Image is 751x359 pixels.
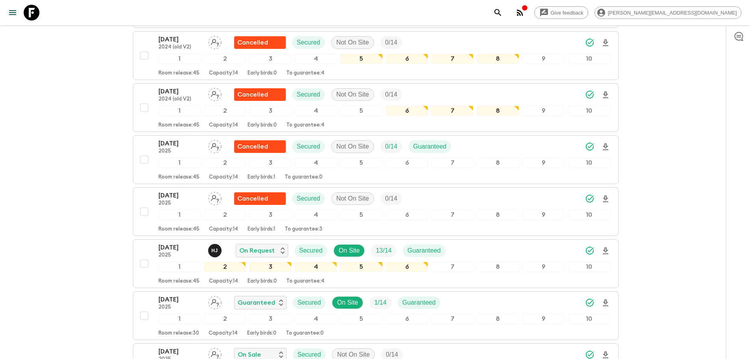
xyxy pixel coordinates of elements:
div: 10 [568,158,610,168]
button: [DATE]2025Assign pack leaderFlash Pack cancellationSecuredNot On SiteTrip FillGuaranteed123456789... [133,135,619,184]
p: 2024 (old V2) [158,44,202,50]
div: 4 [295,54,337,64]
svg: Download Onboarding [601,246,610,256]
div: 1 [158,262,201,272]
a: Give feedback [534,6,588,19]
p: Capacity: 14 [209,330,238,337]
div: 4 [295,210,337,220]
svg: Synced Successfully [585,38,594,47]
p: To guarantee: 0 [286,330,324,337]
button: [DATE]2025Assign pack leaderFlash Pack cancellationSecuredNot On SiteTrip Fill12345678910Room rel... [133,187,619,236]
div: 6 [386,210,428,220]
p: Secured [299,246,323,255]
svg: Download Onboarding [601,142,610,152]
div: 6 [386,158,428,168]
button: [DATE]2025Assign pack leaderGuaranteedSecuredOn SiteTrip FillGuaranteed12345678910Room release:30... [133,291,619,340]
div: 7 [431,54,473,64]
div: 2 [204,158,246,168]
div: 9 [522,54,565,64]
div: 9 [522,262,565,272]
svg: Download Onboarding [601,38,610,48]
svg: Synced Successfully [585,90,594,99]
p: 2025 [158,200,202,206]
div: Secured [294,244,328,257]
p: Guaranteed [413,142,447,151]
p: [DATE] [158,87,202,96]
p: Early birds: 1 [248,174,275,180]
p: 0 / 14 [385,142,397,151]
div: 7 [431,210,473,220]
div: 4 [295,314,337,324]
button: HJ [208,244,223,257]
div: 6 [386,106,428,116]
p: On Site [337,298,358,307]
p: [DATE] [158,139,202,148]
p: Cancelled [237,90,268,99]
span: Assign pack leader [208,38,222,45]
p: Room release: 45 [158,278,199,285]
div: 3 [249,158,291,168]
div: [PERSON_NAME][EMAIL_ADDRESS][DOMAIN_NAME] [594,6,742,19]
button: [DATE]2024 (old V2)Assign pack leaderFlash Pack cancellationSecuredNot On SiteTrip Fill1234567891... [133,31,619,80]
svg: Synced Successfully [585,246,594,255]
div: 5 [340,106,382,116]
p: Early birds: 0 [248,122,277,128]
p: 2024 (old V2) [158,96,202,102]
svg: Download Onboarding [601,194,610,204]
div: 1 [158,314,201,324]
div: 3 [249,262,291,272]
div: 8 [477,262,519,272]
div: Trip Fill [380,192,402,205]
p: Not On Site [336,142,369,151]
p: 0 / 14 [385,38,397,47]
p: Not On Site [336,90,369,99]
span: Assign pack leader [208,90,222,97]
div: 10 [568,54,610,64]
span: Assign pack leader [208,350,222,357]
p: Guaranteed [403,298,436,307]
div: 7 [431,314,473,324]
div: Trip Fill [369,296,391,309]
div: Trip Fill [380,36,402,49]
p: Secured [297,90,321,99]
div: Trip Fill [371,244,396,257]
p: To guarantee: 4 [286,278,324,285]
div: On Site [332,296,363,309]
p: To guarantee: 3 [285,226,322,233]
div: 7 [431,158,473,168]
p: [DATE] [158,35,202,44]
p: 0 / 14 [385,194,397,203]
p: Cancelled [237,142,268,151]
svg: Download Onboarding [601,298,610,308]
div: Secured [292,36,325,49]
svg: Download Onboarding [601,90,610,100]
div: 5 [340,210,382,220]
div: On Site [334,244,365,257]
p: Cancelled [237,38,268,47]
svg: Synced Successfully [585,194,594,203]
div: Not On Site [331,36,374,49]
div: 7 [431,262,473,272]
p: Room release: 45 [158,70,199,76]
button: menu [5,5,20,20]
div: Flash Pack cancellation [234,140,286,153]
p: Capacity: 14 [209,70,238,76]
div: 4 [295,158,337,168]
div: Not On Site [331,192,374,205]
p: Guaranteed [408,246,441,255]
p: On Site [339,246,360,255]
p: [DATE] [158,191,202,200]
div: 1 [158,158,201,168]
p: 2025 [158,148,202,154]
p: Secured [297,194,321,203]
button: [DATE]2025Hector Juan Vargas Céspedes On RequestSecuredOn SiteTrip FillGuaranteed12345678910Room ... [133,239,619,288]
div: 8 [477,314,519,324]
div: 7 [431,106,473,116]
p: Secured [297,142,321,151]
p: Not On Site [336,194,369,203]
div: 10 [568,262,610,272]
div: 8 [477,158,519,168]
div: 6 [386,314,428,324]
div: 4 [295,106,337,116]
div: 3 [249,54,291,64]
